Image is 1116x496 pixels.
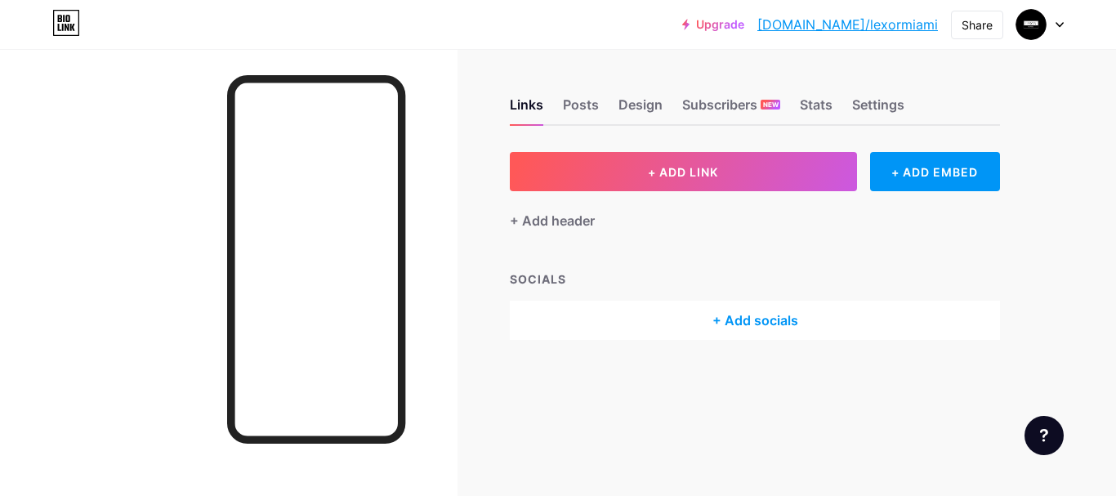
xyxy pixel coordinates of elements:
[852,95,904,124] div: Settings
[563,95,599,124] div: Posts
[510,270,1000,288] div: SOCIALS
[757,15,938,34] a: [DOMAIN_NAME]/lexormiami
[618,95,663,124] div: Design
[870,152,1000,191] div: + ADD EMBED
[800,95,833,124] div: Stats
[510,95,543,124] div: Links
[648,165,718,179] span: + ADD LINK
[962,16,993,34] div: Share
[763,100,779,109] span: NEW
[510,211,595,230] div: + Add header
[510,301,1000,340] div: + Add socials
[1016,9,1047,40] img: lexormiami
[682,95,780,124] div: Subscribers
[510,152,857,191] button: + ADD LINK
[682,18,744,31] a: Upgrade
